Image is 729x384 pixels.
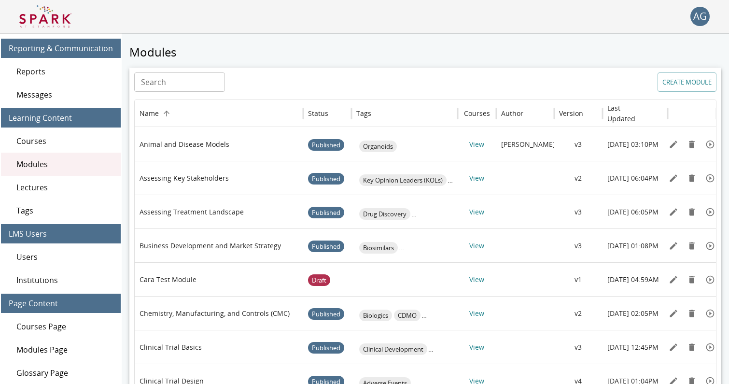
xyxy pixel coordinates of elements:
[16,344,113,356] span: Modules Page
[685,239,699,253] button: Remove
[469,241,484,250] a: View
[666,205,681,219] button: Edit
[1,60,121,83] div: Reports
[554,296,603,330] div: v2
[372,107,386,120] button: Sort
[16,321,113,332] span: Courses Page
[584,107,598,120] button: Sort
[16,158,113,170] span: Modules
[308,196,344,229] span: Published
[16,135,113,147] span: Courses
[687,207,697,217] svg: Remove
[685,205,699,219] button: Remove
[140,109,159,118] div: Name
[554,127,603,161] div: v3
[685,171,699,185] button: Remove
[607,275,659,284] p: [DATE] 04:59AM
[687,241,697,251] svg: Remove
[705,342,715,352] svg: Preview
[607,241,659,251] p: [DATE] 01:08PM
[687,173,697,183] svg: Remove
[1,294,121,313] div: Page Content
[705,241,715,251] svg: Preview
[16,66,113,77] span: Reports
[160,107,173,120] button: Sort
[9,228,113,240] span: LMS Users
[690,7,710,26] button: account of current user
[685,137,699,152] button: Remove
[16,182,113,193] span: Lectures
[469,207,484,216] a: View
[9,112,113,124] span: Learning Content
[669,140,678,149] svg: Edit
[308,230,344,263] span: Published
[669,241,678,251] svg: Edit
[1,153,121,176] div: Modules
[140,241,281,251] p: Business Development and Market Strategy
[685,306,699,321] button: Remove
[554,330,603,364] div: v3
[703,239,717,253] button: Preview
[703,137,717,152] button: Preview
[559,109,583,118] div: Version
[687,140,697,149] svg: Remove
[469,342,484,352] a: View
[16,205,113,216] span: Tags
[607,173,659,183] p: [DATE] 06:04PM
[140,309,290,318] p: Chemistry, Manufacturing, and Controls (CMC)
[607,103,648,124] h6: Last Updated
[554,262,603,296] div: v1
[669,342,678,352] svg: Edit
[16,89,113,100] span: Messages
[469,275,484,284] a: View
[669,173,678,183] svg: Edit
[1,176,121,199] div: Lectures
[464,109,490,118] div: Courses
[607,342,659,352] p: [DATE] 12:45PM
[703,171,717,185] button: Preview
[703,205,717,219] button: Preview
[607,140,659,149] p: [DATE] 03:10PM
[666,239,681,253] button: Edit
[666,306,681,321] button: Edit
[308,264,330,297] span: Draft
[554,195,603,228] div: v3
[607,207,659,217] p: [DATE] 06:05PM
[607,309,659,318] p: [DATE] 02:05PM
[140,207,244,217] p: Assessing Treatment Landscape
[705,207,715,217] svg: Preview
[687,275,697,284] svg: Remove
[1,129,121,153] div: Courses
[501,109,523,118] div: Author
[669,275,678,284] svg: Edit
[1,108,121,128] div: Learning Content
[705,140,715,149] svg: Preview
[649,107,663,120] button: Sort
[308,162,344,196] span: Published
[356,109,371,118] div: Tags
[666,340,681,355] button: Edit
[669,309,678,318] svg: Edit
[685,272,699,287] button: Remove
[666,272,681,287] button: Edit
[308,128,344,162] span: Published
[129,44,721,60] h5: Modules
[685,340,699,355] button: Remove
[9,43,113,54] span: Reporting & Communication
[669,207,678,217] svg: Edit
[1,338,121,361] div: Modules Page
[705,309,715,318] svg: Preview
[703,340,717,355] button: Preview
[687,342,697,352] svg: Remove
[308,109,328,118] div: Status
[16,367,113,379] span: Glossary Page
[690,7,710,26] div: AG
[469,140,484,149] a: View
[140,342,202,352] p: Clinical Trial Basics
[140,140,229,149] p: Animal and Disease Models
[705,173,715,183] svg: Preview
[1,245,121,269] div: Users
[705,275,715,284] svg: Preview
[1,224,121,243] div: LMS Users
[140,275,196,284] p: Cara Test Module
